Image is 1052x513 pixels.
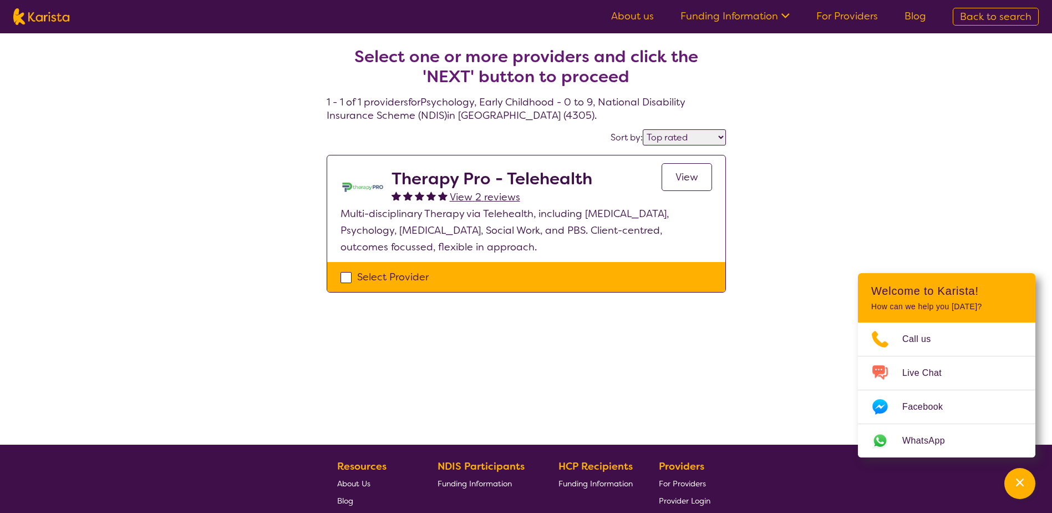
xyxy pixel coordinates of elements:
span: Back to search [960,10,1031,23]
a: Web link opens in a new tab. [858,424,1035,457]
b: Resources [337,460,387,473]
label: Sort by: [611,132,643,143]
img: lehxprcbtunjcwin5sb4.jpg [340,169,385,205]
a: Back to search [953,8,1039,26]
h4: 1 - 1 of 1 providers for Psychology , Early Childhood - 0 to 9 , National Disability Insurance Sc... [327,20,726,122]
p: How can we help you [DATE]? [871,302,1022,311]
b: NDIS Participants [438,460,525,473]
b: HCP Recipients [558,460,633,473]
span: WhatsApp [902,432,958,449]
a: View 2 reviews [450,189,520,205]
a: About Us [337,475,411,492]
span: Funding Information [558,479,633,489]
img: Karista logo [13,8,69,25]
b: Providers [659,460,704,473]
span: Live Chat [902,365,955,381]
h2: Therapy Pro - Telehealth [392,169,592,189]
a: For Providers [816,9,878,23]
img: fullstar [438,191,448,200]
span: Facebook [902,399,956,415]
a: Provider Login [659,492,710,509]
a: Blog [337,492,411,509]
div: Channel Menu [858,273,1035,457]
span: Blog [337,496,353,506]
a: About us [611,9,654,23]
h2: Welcome to Karista! [871,284,1022,298]
span: Call us [902,331,944,348]
img: fullstar [415,191,424,200]
button: Channel Menu [1004,468,1035,499]
a: For Providers [659,475,710,492]
span: View [675,170,698,184]
a: Funding Information [438,475,533,492]
p: Multi-disciplinary Therapy via Telehealth, including [MEDICAL_DATA], Psychology, [MEDICAL_DATA], ... [340,205,712,255]
span: View 2 reviews [450,190,520,204]
h2: Select one or more providers and click the 'NEXT' button to proceed [340,47,713,87]
img: fullstar [392,191,401,200]
a: Funding Information [680,9,790,23]
a: Blog [904,9,926,23]
a: Funding Information [558,475,633,492]
ul: Choose channel [858,323,1035,457]
a: View [662,163,712,191]
span: About Us [337,479,370,489]
span: For Providers [659,479,706,489]
img: fullstar [403,191,413,200]
span: Funding Information [438,479,512,489]
span: Provider Login [659,496,710,506]
img: fullstar [426,191,436,200]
